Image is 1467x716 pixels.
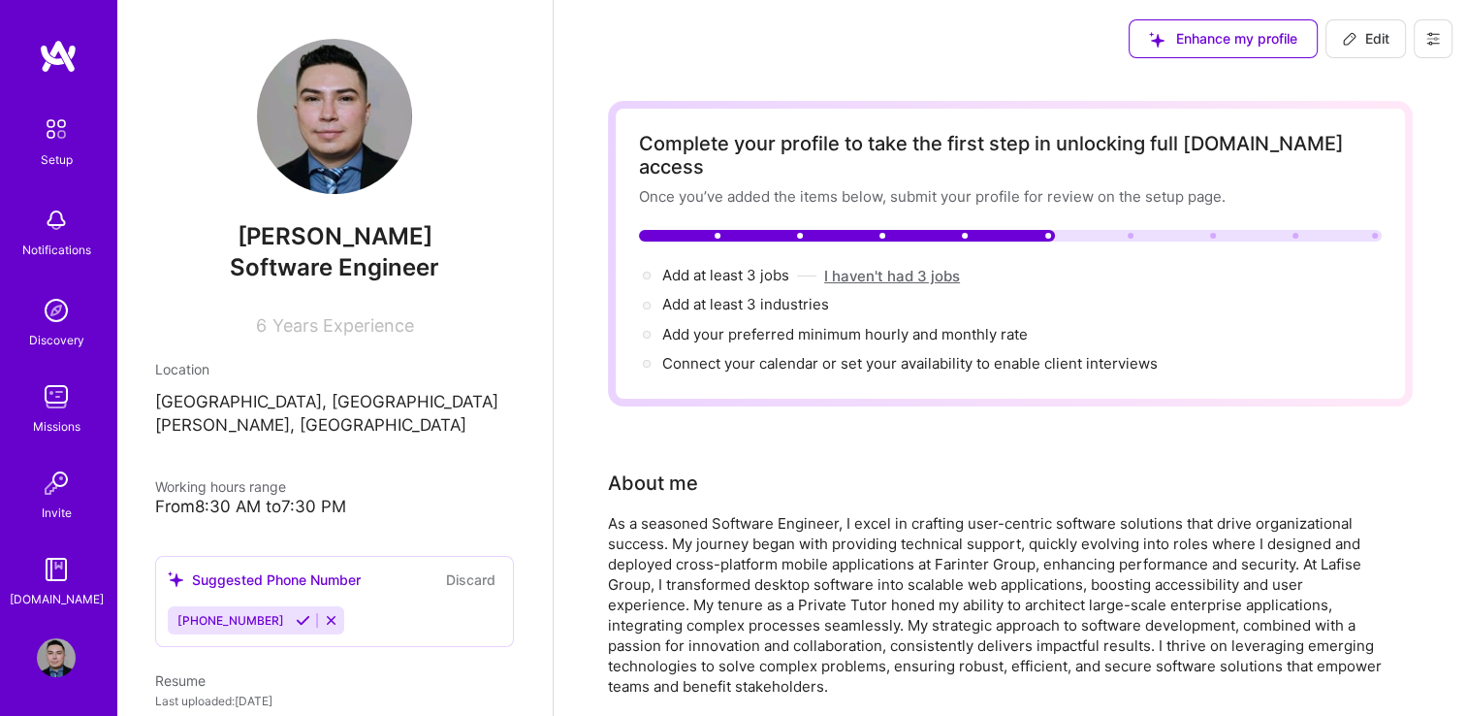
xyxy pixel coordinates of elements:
[42,503,72,523] div: Invite
[1342,29,1389,49] span: Edit
[662,325,1028,343] span: Add your preferred minimum hourly and monthly rate
[608,469,698,498] div: About me
[37,638,76,677] img: User Avatar
[256,315,267,336] span: 6
[272,315,414,336] span: Years Experience
[39,39,78,74] img: logo
[32,638,80,677] a: User Avatar
[155,391,514,438] p: [GEOGRAPHIC_DATA], [GEOGRAPHIC_DATA][PERSON_NAME], [GEOGRAPHIC_DATA]
[662,354,1158,373] span: Connect your calendar or set your availability to enable client interviews
[155,497,514,517] div: From 8:30 AM to 7:30 PM
[639,132,1382,179] div: Complete your profile to take the first step in unlocking full [DOMAIN_NAME] access
[22,240,91,260] div: Notifications
[230,253,439,281] span: Software Engineer
[824,266,960,286] button: I haven't had 3 jobs
[1325,19,1406,58] button: Edit
[324,613,338,628] i: Reject
[168,570,361,590] div: Suggested Phone Number
[296,613,310,628] i: Accept
[33,416,80,437] div: Missions
[257,39,412,194] img: User Avatar
[608,513,1384,697] div: As a seasoned Software Engineer, I excel in crafting user-centric software solutions that drive o...
[37,201,76,240] img: bell
[177,613,284,628] span: [PHONE_NUMBER]
[662,266,789,284] span: Add at least 3 jobs
[41,149,73,170] div: Setup
[37,464,76,503] img: Invite
[37,550,76,589] img: guide book
[662,295,829,313] span: Add at least 3 industries
[10,589,104,609] div: [DOMAIN_NAME]
[37,291,76,330] img: discovery
[440,569,501,591] button: Discard
[155,222,514,251] span: [PERSON_NAME]
[155,478,286,495] span: Working hours range
[29,330,84,350] div: Discovery
[155,359,514,379] div: Location
[155,672,206,689] span: Resume
[168,571,184,588] i: icon SuggestedTeams
[155,691,514,711] div: Last uploaded: [DATE]
[639,186,1382,207] div: Once you’ve added the items below, submit your profile for review on the setup page.
[36,109,77,149] img: setup
[37,377,76,416] img: teamwork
